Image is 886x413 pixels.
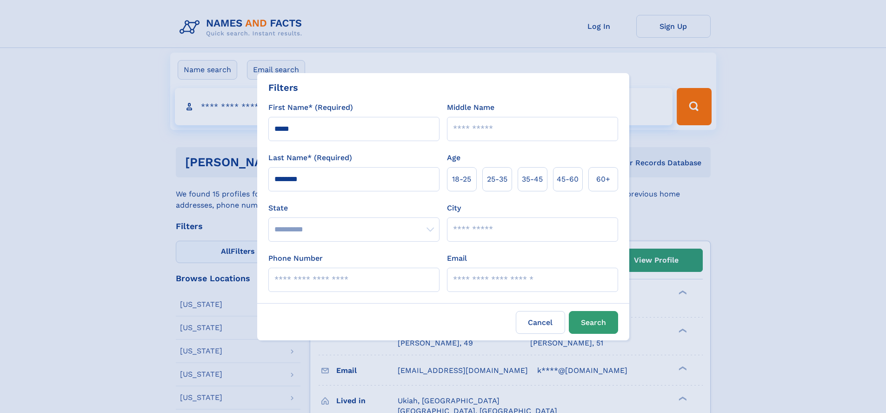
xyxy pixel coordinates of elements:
label: State [268,203,440,214]
button: Search [569,311,618,334]
label: Middle Name [447,102,494,113]
div: Filters [268,81,298,95]
span: 35‑45 [522,174,543,185]
label: First Name* (Required) [268,102,353,113]
label: City [447,203,461,214]
label: Last Name* (Required) [268,152,352,163]
label: Cancel [516,311,565,334]
label: Phone Number [268,253,323,264]
span: 45‑60 [557,174,579,185]
label: Email [447,253,467,264]
span: 60+ [596,174,610,185]
label: Age [447,152,460,163]
span: 25‑35 [487,174,507,185]
span: 18‑25 [452,174,471,185]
